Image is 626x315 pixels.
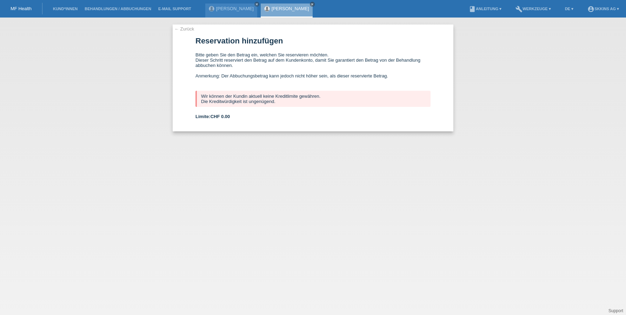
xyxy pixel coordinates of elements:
[469,6,476,13] i: book
[512,7,554,11] a: buildWerkzeuge ▾
[515,6,522,13] i: build
[155,7,195,11] a: E-Mail Support
[11,6,32,11] a: MF Health
[195,52,431,84] div: Bitte geben Sie den Betrag ein, welchen Sie reservieren möchten. Dieser Schritt reserviert den Be...
[311,2,314,6] i: close
[81,7,155,11] a: Behandlungen / Abbuchungen
[49,7,81,11] a: Kund*innen
[254,2,259,7] a: close
[561,7,577,11] a: DE ▾
[584,7,622,11] a: account_circleSKKINS AG ▾
[608,308,623,313] a: Support
[272,6,309,11] a: [PERSON_NAME]
[174,26,194,32] a: ← Zurück
[195,91,431,107] div: Wir können der Kundin aktuell keine Kreditlimite gewähren. Die Kreditwürdigkeit ist ungenügend.
[195,114,230,119] b: Limite:
[195,36,431,45] h1: Reservation hinzufügen
[587,6,594,13] i: account_circle
[310,2,315,7] a: close
[465,7,505,11] a: bookAnleitung ▾
[255,2,259,6] i: close
[211,114,230,119] span: CHF 0.00
[216,6,254,11] a: [PERSON_NAME]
